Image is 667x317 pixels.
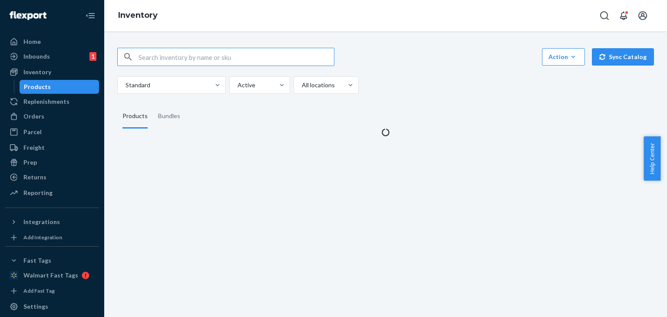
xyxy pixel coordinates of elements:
[5,65,99,79] a: Inventory
[5,232,99,243] a: Add Integration
[23,37,41,46] div: Home
[139,48,334,66] input: Search inventory by name or sku
[5,50,99,63] a: Inbounds1
[5,215,99,229] button: Integrations
[20,80,99,94] a: Products
[301,81,302,89] input: All locations
[111,3,165,28] ol: breadcrumbs
[5,155,99,169] a: Prep
[23,218,60,226] div: Integrations
[24,83,51,91] div: Products
[23,52,50,61] div: Inbounds
[23,68,51,76] div: Inventory
[23,287,55,294] div: Add Fast Tag
[23,143,45,152] div: Freight
[5,254,99,267] button: Fast Tags
[23,158,37,167] div: Prep
[10,11,46,20] img: Flexport logo
[23,173,46,182] div: Returns
[118,10,158,20] a: Inventory
[615,7,632,24] button: Open notifications
[23,112,44,121] div: Orders
[542,48,585,66] button: Action
[5,170,99,184] a: Returns
[125,81,125,89] input: Standard
[89,52,96,61] div: 1
[82,7,99,24] button: Close Navigation
[23,97,69,106] div: Replenishments
[5,109,99,123] a: Orders
[5,141,99,155] a: Freight
[23,234,62,241] div: Add Integration
[5,300,99,314] a: Settings
[122,104,148,129] div: Products
[23,256,51,265] div: Fast Tags
[23,271,78,280] div: Walmart Fast Tags
[237,81,238,89] input: Active
[23,128,42,136] div: Parcel
[5,35,99,49] a: Home
[548,53,578,61] div: Action
[23,302,48,311] div: Settings
[5,286,99,296] a: Add Fast Tag
[23,188,53,197] div: Reporting
[5,186,99,200] a: Reporting
[5,125,99,139] a: Parcel
[634,7,651,24] button: Open account menu
[596,7,613,24] button: Open Search Box
[5,268,99,282] a: Walmart Fast Tags
[158,104,180,129] div: Bundles
[5,95,99,109] a: Replenishments
[644,136,660,181] button: Help Center
[592,48,654,66] button: Sync Catalog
